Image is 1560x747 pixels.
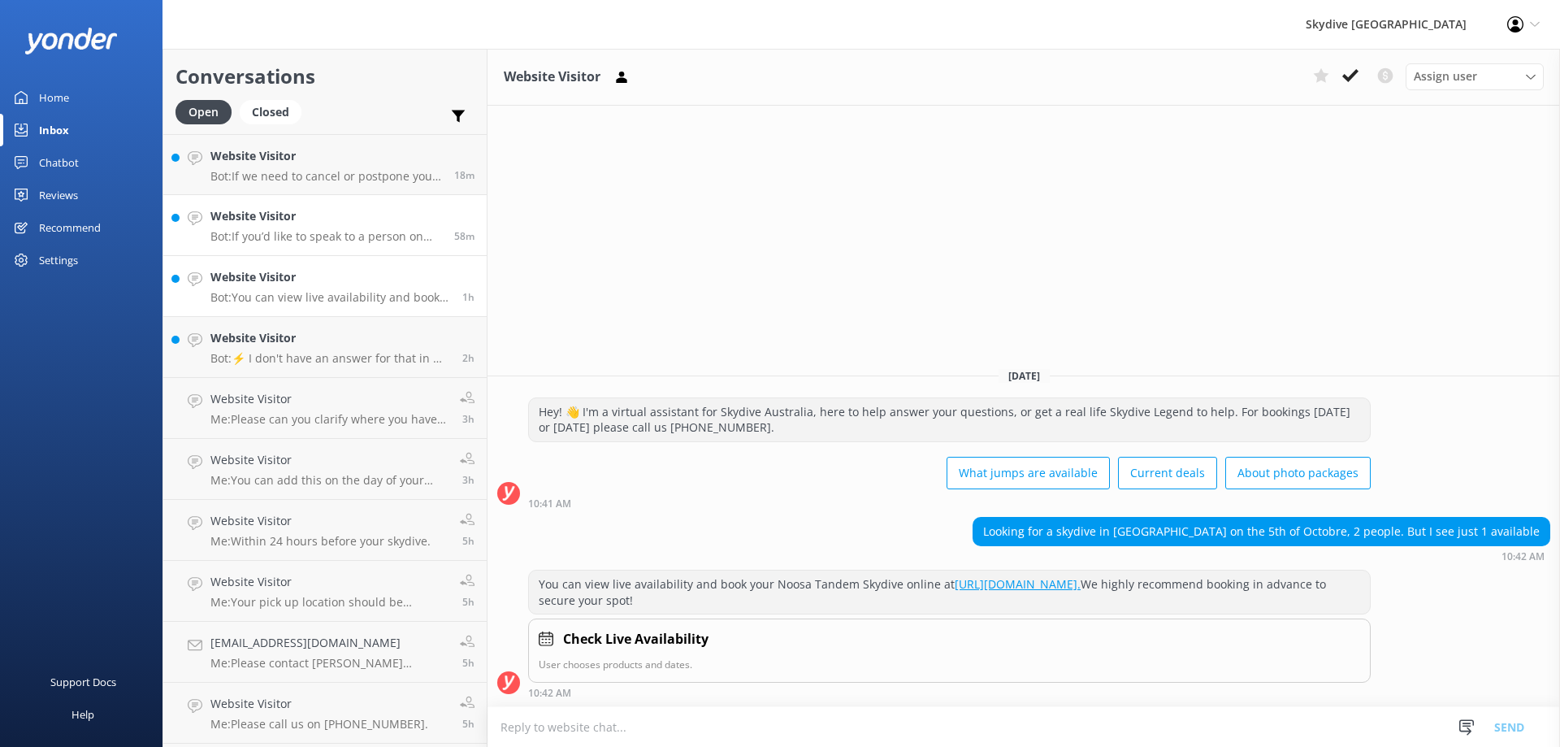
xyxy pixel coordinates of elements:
[39,81,69,114] div: Home
[955,576,1081,592] a: [URL][DOMAIN_NAME].
[210,695,428,713] h4: Website Visitor
[210,595,448,610] p: Me: Your pick up location should be displayed on your confirmation email
[973,550,1550,562] div: Oct 01 2025 10:42am (UTC +10:00) Australia/Brisbane
[163,378,487,439] a: Website VisitorMe:Please can you clarify where you have booked and your booking number3h
[163,256,487,317] a: Website VisitorBot:You can view live availability and book your Noosa Tandem Skydive online at [U...
[163,561,487,622] a: Website VisitorMe:Your pick up location should be displayed on your confirmation email5h
[175,102,240,120] a: Open
[210,351,450,366] p: Bot: ⚡ I don't have an answer for that in my knowledge base. Please try and rephrase your questio...
[529,398,1370,441] div: Hey! 👋 I'm a virtual assistant for Skydive Australia, here to help answer your questions, or get ...
[210,451,448,469] h4: Website Visitor
[528,687,1371,698] div: Oct 01 2025 10:42am (UTC +10:00) Australia/Brisbane
[210,717,428,732] p: Me: Please call us on [PHONE_NUMBER].
[1501,552,1545,562] strong: 10:42 AM
[175,61,474,92] h2: Conversations
[1406,63,1544,89] div: Assign User
[999,369,1050,383] span: [DATE]
[210,229,442,244] p: Bot: If you’d like to speak to a person on the Skydive Australia team, please call [PHONE_NUMBER]...
[210,147,442,165] h4: Website Visitor
[210,512,431,530] h4: Website Visitor
[1225,457,1371,489] button: About photo packages
[528,497,1371,509] div: Oct 01 2025 10:41am (UTC +10:00) Australia/Brisbane
[528,688,571,698] strong: 10:42 AM
[210,390,448,408] h4: Website Visitor
[163,439,487,500] a: Website VisitorMe:You can add this on the day of your skydive3h
[462,351,474,365] span: Oct 01 2025 10:41am (UTC +10:00) Australia/Brisbane
[462,656,474,670] span: Oct 01 2025 07:15am (UTC +10:00) Australia/Brisbane
[210,473,448,488] p: Me: You can add this on the day of your skydive
[163,500,487,561] a: Website VisitorMe:Within 24 hours before your skydive.5h
[39,211,101,244] div: Recommend
[39,114,69,146] div: Inbox
[1414,67,1477,85] span: Assign user
[1118,457,1217,489] button: Current deals
[39,179,78,211] div: Reviews
[210,534,431,549] p: Me: Within 24 hours before your skydive.
[454,168,474,182] span: Oct 01 2025 12:23pm (UTC +10:00) Australia/Brisbane
[163,134,487,195] a: Website VisitorBot:If we need to cancel or postpone your jump due to bad weather, you can resched...
[539,657,1360,672] p: User chooses products and dates.
[163,683,487,744] a: Website VisitorMe:Please call us on [PHONE_NUMBER].5h
[462,290,474,304] span: Oct 01 2025 10:42am (UTC +10:00) Australia/Brisbane
[210,412,448,427] p: Me: Please can you clarify where you have booked and your booking number
[462,717,474,731] span: Oct 01 2025 07:13am (UTC +10:00) Australia/Brisbane
[240,100,301,124] div: Closed
[163,195,487,256] a: Website VisitorBot:If you’d like to speak to a person on the Skydive Australia team, please call ...
[454,229,474,243] span: Oct 01 2025 11:43am (UTC +10:00) Australia/Brisbane
[240,102,310,120] a: Closed
[50,666,116,698] div: Support Docs
[462,473,474,487] span: Oct 01 2025 09:02am (UTC +10:00) Australia/Brisbane
[462,534,474,548] span: Oct 01 2025 07:16am (UTC +10:00) Australia/Brisbane
[504,67,600,88] h3: Website Visitor
[39,244,78,276] div: Settings
[528,499,571,509] strong: 10:41 AM
[210,329,450,347] h4: Website Visitor
[210,634,448,652] h4: [EMAIL_ADDRESS][DOMAIN_NAME]
[175,100,232,124] div: Open
[563,629,708,650] h4: Check Live Availability
[71,698,94,731] div: Help
[210,290,450,305] p: Bot: You can view live availability and book your Noosa Tandem Skydive online at [URL][DOMAIN_NAM...
[210,169,442,184] p: Bot: If we need to cancel or postpone your jump due to bad weather, you can reschedule to another...
[462,595,474,609] span: Oct 01 2025 07:16am (UTC +10:00) Australia/Brisbane
[973,518,1549,545] div: Looking for a skydive in [GEOGRAPHIC_DATA] on the 5th of Octobre, 2 people. But I see just 1 avai...
[462,412,474,426] span: Oct 01 2025 09:02am (UTC +10:00) Australia/Brisbane
[947,457,1110,489] button: What jumps are available
[529,571,1370,614] div: You can view live availability and book your Noosa Tandem Skydive online at We highly recommend b...
[210,207,442,225] h4: Website Visitor
[210,573,448,591] h4: Website Visitor
[210,656,448,671] p: Me: Please contact [PERSON_NAME][GEOGRAPHIC_DATA] on [PHONE_NUMBER].
[163,317,487,378] a: Website VisitorBot:⚡ I don't have an answer for that in my knowledge base. Please try and rephras...
[163,622,487,683] a: [EMAIL_ADDRESS][DOMAIN_NAME]Me:Please contact [PERSON_NAME][GEOGRAPHIC_DATA] on [PHONE_NUMBER].5h
[210,268,450,286] h4: Website Visitor
[39,146,79,179] div: Chatbot
[24,28,118,54] img: yonder-white-logo.png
